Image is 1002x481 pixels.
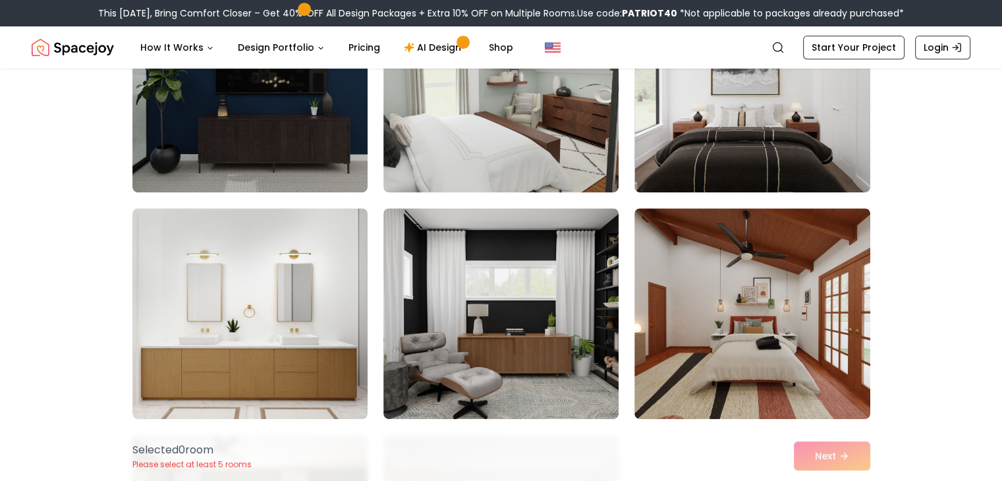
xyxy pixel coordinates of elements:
a: Start Your Project [803,36,905,59]
img: Room room-78 [634,208,870,419]
img: Room room-76 [132,208,368,419]
nav: Main [130,34,524,61]
div: This [DATE], Bring Comfort Closer – Get 40% OFF All Design Packages + Extra 10% OFF on Multiple R... [98,7,904,20]
span: *Not applicable to packages already purchased* [677,7,904,20]
a: Pricing [338,34,391,61]
a: Login [915,36,970,59]
img: United States [545,40,561,55]
a: AI Design [393,34,476,61]
button: Design Portfolio [227,34,335,61]
a: Spacejoy [32,34,114,61]
p: Please select at least 5 rooms [132,459,252,470]
a: Shop [478,34,524,61]
button: How It Works [130,34,225,61]
img: Room room-77 [383,208,619,419]
img: Spacejoy Logo [32,34,114,61]
p: Selected 0 room [132,442,252,458]
span: Use code: [577,7,677,20]
b: PATRIOT40 [622,7,677,20]
nav: Global [32,26,970,69]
